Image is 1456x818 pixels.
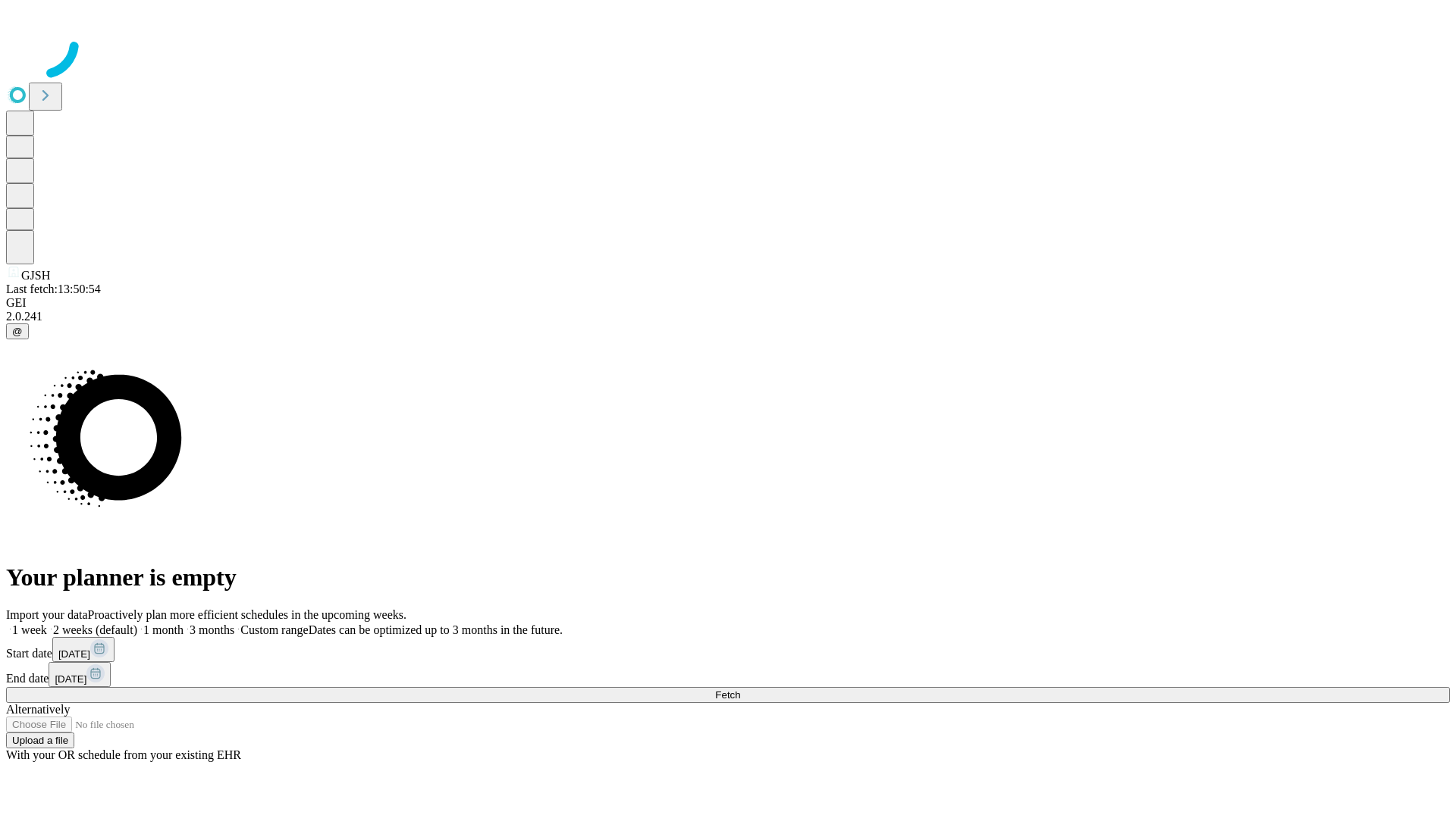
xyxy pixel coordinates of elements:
[6,608,88,621] span: Import your data
[6,662,1450,687] div: End date
[143,623,184,636] span: 1 month
[6,310,1450,323] div: 2.0.241
[6,283,101,295] span: Last fetch: 13:50:54
[55,673,86,685] span: [DATE]
[715,689,740,701] span: Fetch
[88,608,406,621] span: Proactively plan more efficient schedules in the upcoming weeks.
[6,732,74,748] button: Upload a file
[52,637,115,662] button: [DATE]
[6,637,1450,662] div: Start date
[6,323,29,339] button: @
[53,623,137,636] span: 2 weeks (default)
[6,564,1450,592] h1: Your planner is empty
[309,623,563,636] span: Dates can be optimized up to 3 months in the future.
[12,623,47,636] span: 1 week
[21,269,50,282] span: GJSH
[12,326,23,337] span: @
[240,623,308,636] span: Custom range
[58,648,90,660] span: [DATE]
[49,662,111,687] button: [DATE]
[6,687,1450,703] button: Fetch
[6,703,70,716] span: Alternatively
[6,296,1450,310] div: GEI
[6,748,241,761] span: With your OR schedule from your existing EHR
[190,623,234,636] span: 3 months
